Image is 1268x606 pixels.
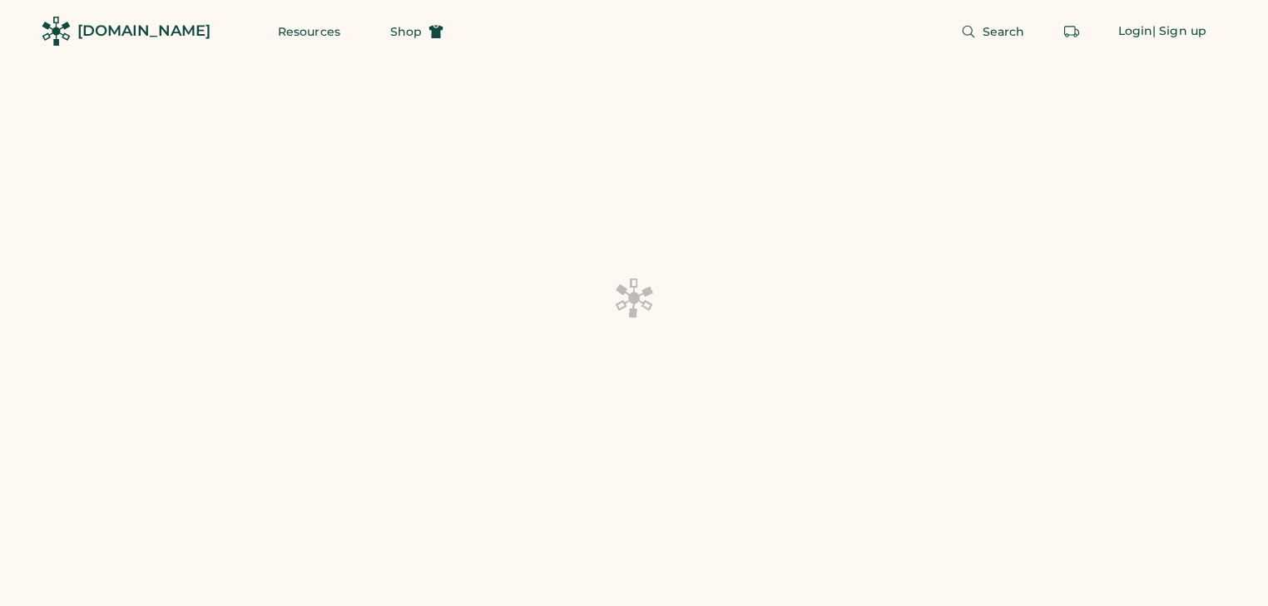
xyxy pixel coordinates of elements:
[1055,15,1088,48] button: Retrieve an order
[390,26,422,37] span: Shop
[370,15,463,48] button: Shop
[1118,23,1153,40] div: Login
[77,21,211,42] div: [DOMAIN_NAME]
[258,15,360,48] button: Resources
[614,277,654,318] img: Platens-Black-Loader-Spin-rich%20black.webp
[1152,23,1206,40] div: | Sign up
[983,26,1025,37] span: Search
[941,15,1045,48] button: Search
[42,17,71,46] img: Rendered Logo - Screens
